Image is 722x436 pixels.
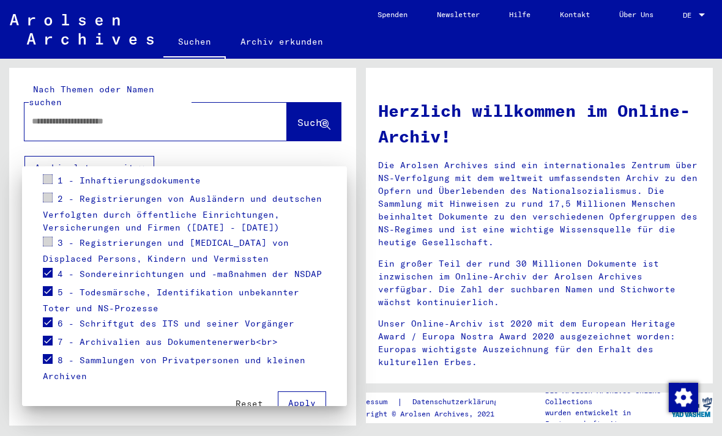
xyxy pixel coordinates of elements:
[58,175,201,186] span: 1 - Inhaftierungsdokumente
[43,287,299,314] span: 5 - Todesmärsche, Identifikation unbekannter Toter und NS-Prozesse
[58,318,294,329] span: 6 - Schriftgut des ITS und seiner Vorgänger
[43,237,289,265] span: 3 - Registrierungen und [MEDICAL_DATA] von Displaced Persons, Kindern und Vermissten
[288,397,316,408] span: Apply
[58,336,278,347] span: 7 - Archivalien aus Dokumentenerwerb<br>
[236,398,263,409] span: Reset
[668,382,698,412] div: Zustimmung ändern
[43,355,305,382] span: 8 - Sammlungen von Privatpersonen und kleinen Archiven
[669,383,698,412] img: Zustimmung ändern
[43,193,322,234] span: 2 - Registrierungen von Ausländern und deutschen Verfolgten durch öffentliche Einrichtungen, Vers...
[58,157,179,168] span: 0 - Globale Findmittel
[58,268,322,279] span: 4 - Sondereinrichtungen und -maßnahmen der NSDAP
[278,391,326,415] button: Apply
[226,393,273,415] button: Reset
